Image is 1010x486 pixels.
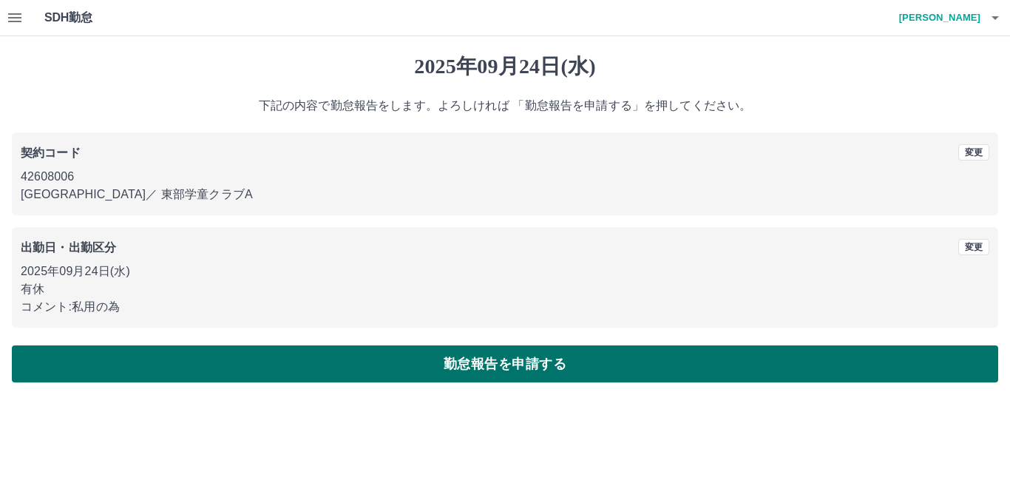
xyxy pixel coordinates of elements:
b: 出勤日・出勤区分 [21,241,116,254]
button: 変更 [958,239,989,255]
p: 有休 [21,280,989,298]
button: 勤怠報告を申請する [12,345,998,382]
button: 変更 [958,144,989,161]
p: [GEOGRAPHIC_DATA] ／ 東部学童クラブA [21,186,989,203]
b: 契約コード [21,146,81,159]
p: 2025年09月24日(水) [21,263,989,280]
p: 下記の内容で勤怠報告をします。よろしければ 「勤怠報告を申請する」を押してください。 [12,97,998,115]
h1: 2025年09月24日(水) [12,54,998,79]
p: 42608006 [21,168,989,186]
p: コメント: 私用の為 [21,298,989,316]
